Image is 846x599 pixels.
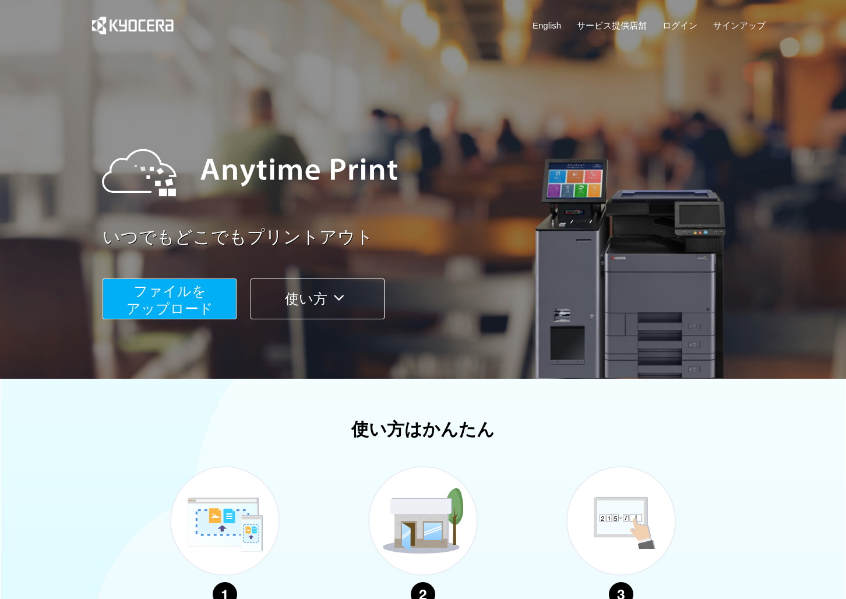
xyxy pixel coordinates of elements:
[126,283,213,316] span: ファイルを ​​アップロード
[713,19,766,31] a: サインアップ
[662,19,697,31] a: ログイン
[533,19,561,31] a: English
[103,225,773,250] a: いつでもどこでもプリントアウト
[251,279,385,319] button: 使い方
[577,19,647,31] a: サービス提供店舗
[103,279,237,319] button: ファイルを​​アップロード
